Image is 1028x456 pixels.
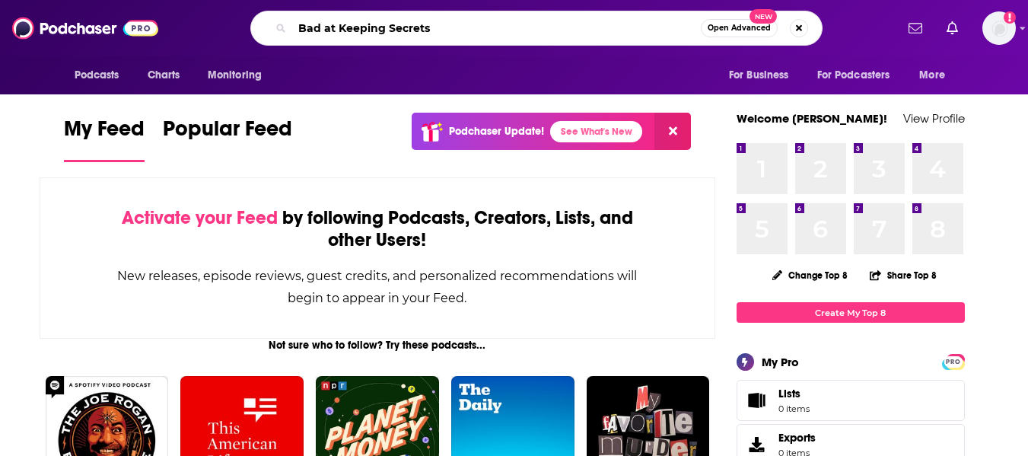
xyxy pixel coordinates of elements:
[701,19,778,37] button: Open AdvancedNew
[919,65,945,86] span: More
[817,65,890,86] span: For Podcasters
[163,116,292,162] a: Popular Feed
[750,9,777,24] span: New
[869,260,937,290] button: Share Top 8
[737,111,887,126] a: Welcome [PERSON_NAME]!
[148,65,180,86] span: Charts
[902,15,928,41] a: Show notifications dropdown
[742,390,772,411] span: Lists
[762,355,799,369] div: My Pro
[940,15,964,41] a: Show notifications dropdown
[729,65,789,86] span: For Business
[64,61,139,90] button: open menu
[708,24,771,32] span: Open Advanced
[449,125,544,138] p: Podchaser Update!
[12,14,158,43] img: Podchaser - Follow, Share and Rate Podcasts
[250,11,823,46] div: Search podcasts, credits, & more...
[122,206,278,229] span: Activate your Feed
[982,11,1016,45] button: Show profile menu
[718,61,808,90] button: open menu
[208,65,262,86] span: Monitoring
[197,61,282,90] button: open menu
[737,302,965,323] a: Create My Top 8
[982,11,1016,45] img: User Profile
[909,61,964,90] button: open menu
[64,116,145,162] a: My Feed
[778,387,810,400] span: Lists
[550,121,642,142] a: See What's New
[737,380,965,421] a: Lists
[138,61,189,90] a: Charts
[944,356,963,367] a: PRO
[40,339,716,352] div: Not sure who to follow? Try these podcasts...
[944,356,963,368] span: PRO
[778,431,816,445] span: Exports
[1004,11,1016,24] svg: Add a profile image
[75,65,119,86] span: Podcasts
[903,111,965,126] a: View Profile
[778,403,810,414] span: 0 items
[64,116,145,151] span: My Feed
[778,387,800,400] span: Lists
[807,61,912,90] button: open menu
[163,116,292,151] span: Popular Feed
[742,434,772,455] span: Exports
[763,266,858,285] button: Change Top 8
[982,11,1016,45] span: Logged in as alisoncerri
[116,265,639,309] div: New releases, episode reviews, guest credits, and personalized recommendations will begin to appe...
[116,207,639,251] div: by following Podcasts, Creators, Lists, and other Users!
[292,16,701,40] input: Search podcasts, credits, & more...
